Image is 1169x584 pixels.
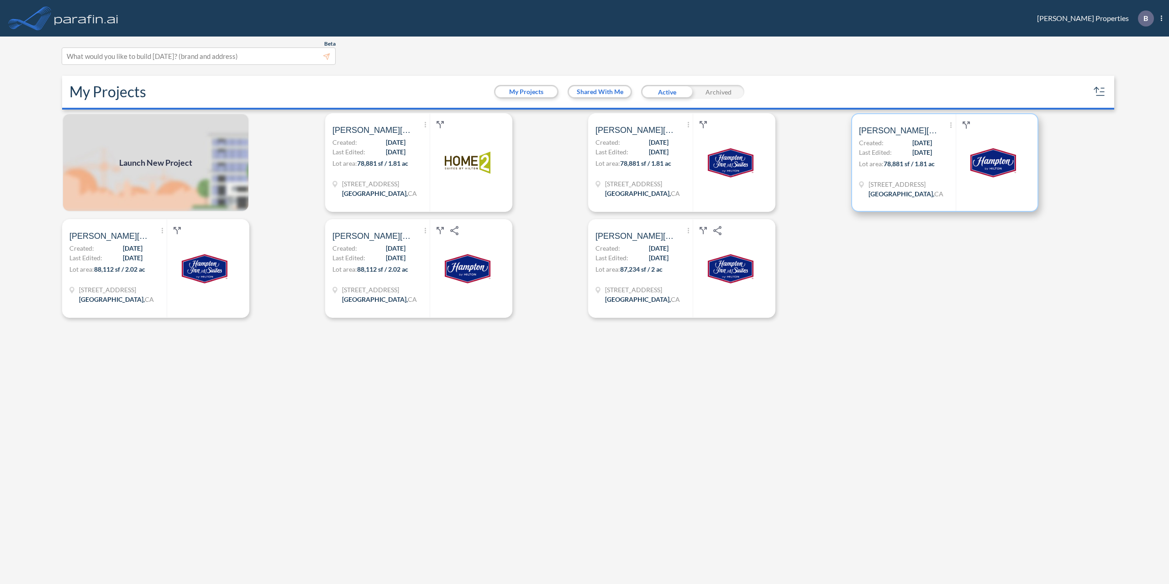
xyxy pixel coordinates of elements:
[332,231,415,242] span: Bolthouse Hotel
[386,243,405,253] span: [DATE]
[605,285,680,295] span: 3443 Buena Vista Rd
[386,253,405,263] span: [DATE]
[569,86,631,97] button: Shared With Me
[321,113,584,212] a: [PERSON_NAME][GEOGRAPHIC_DATA]Created:[DATE]Last Edited:[DATE]Lot area:78,881 sf / 1.81 ac[STREET...
[332,265,357,273] span: Lot area:
[1143,14,1148,22] p: B
[58,219,321,318] a: [PERSON_NAME][GEOGRAPHIC_DATA]Created:[DATE]Last Edited:[DATE]Lot area:88,112 sf / 2.02 ac[STREET...
[869,189,943,199] div: Bakersfield, CA
[94,265,145,273] span: 88,112 sf / 2.02 ac
[620,265,663,273] span: 87,234 sf / 2 ac
[332,159,357,167] span: Lot area:
[605,295,680,304] div: Bakersfield, CA
[495,86,557,97] button: My Projects
[69,83,146,100] h2: My Projects
[53,9,120,27] img: logo
[693,85,744,99] div: Archived
[649,243,669,253] span: [DATE]
[332,137,357,147] span: Created:
[605,295,671,303] span: [GEOGRAPHIC_DATA] ,
[884,160,935,168] span: 78,881 sf / 1.81 ac
[912,138,932,147] span: [DATE]
[595,265,620,273] span: Lot area:
[848,113,1111,212] a: [PERSON_NAME][GEOGRAPHIC_DATA]Created:[DATE]Last Edited:[DATE]Lot area:78,881 sf / 1.81 ac[STREET...
[79,295,145,303] span: [GEOGRAPHIC_DATA] ,
[584,113,848,212] a: [PERSON_NAME][GEOGRAPHIC_DATA]Created:[DATE]Last Edited:[DATE]Lot area:78,881 sf / 1.81 ac[STREET...
[182,246,227,291] img: logo
[332,147,365,157] span: Last Edited:
[321,219,584,318] a: [PERSON_NAME][GEOGRAPHIC_DATA]Created:[DATE]Last Edited:[DATE]Lot area:88,112 sf / 2.02 ac[STREET...
[595,137,620,147] span: Created:
[79,295,154,304] div: Bakersfield, CA
[671,189,680,197] span: CA
[445,140,490,185] img: logo
[69,253,102,263] span: Last Edited:
[641,85,693,99] div: Active
[605,189,671,197] span: [GEOGRAPHIC_DATA] ,
[408,295,417,303] span: CA
[649,147,669,157] span: [DATE]
[123,243,142,253] span: [DATE]
[934,190,943,198] span: CA
[649,253,669,263] span: [DATE]
[342,295,408,303] span: [GEOGRAPHIC_DATA] ,
[357,265,408,273] span: 88,112 sf / 2.02 ac
[671,295,680,303] span: CA
[859,138,884,147] span: Created:
[605,179,680,189] span: 3443 Buena Vista Rd
[332,243,357,253] span: Created:
[342,179,417,189] span: 3443 Buena Vista Rd
[595,147,628,157] span: Last Edited:
[605,189,680,198] div: Bakersfield, CA
[62,113,249,212] a: Launch New Project
[386,147,405,157] span: [DATE]
[859,147,892,157] span: Last Edited:
[859,160,884,168] span: Lot area:
[408,189,417,197] span: CA
[869,190,934,198] span: [GEOGRAPHIC_DATA] ,
[595,125,678,136] span: Bolthouse Hotel
[859,125,941,136] span: Bolthouse Hotel
[342,295,417,304] div: Bakersfield, CA
[1092,84,1107,99] button: sort
[595,159,620,167] span: Lot area:
[119,157,192,169] span: Launch New Project
[595,243,620,253] span: Created:
[69,243,94,253] span: Created:
[332,125,415,136] span: Bolthouse Hotel
[970,140,1016,185] img: logo
[708,140,753,185] img: logo
[332,253,365,263] span: Last Edited:
[342,189,408,197] span: [GEOGRAPHIC_DATA] ,
[69,231,152,242] span: Bolthouse Hotel
[79,285,154,295] span: 3443 Buena Vista Rd
[342,285,417,295] span: 3443 Buena Vista Rd
[445,246,490,291] img: logo
[869,179,943,189] span: 3443 Buena Vista Rd
[620,159,671,167] span: 78,881 sf / 1.81 ac
[69,265,94,273] span: Lot area:
[649,137,669,147] span: [DATE]
[912,147,932,157] span: [DATE]
[62,113,249,212] img: add
[595,253,628,263] span: Last Edited:
[145,295,154,303] span: CA
[386,137,405,147] span: [DATE]
[708,246,753,291] img: logo
[584,219,848,318] a: [PERSON_NAME][GEOGRAPHIC_DATA]Created:[DATE]Last Edited:[DATE]Lot area:87,234 sf / 2 ac[STREET_AD...
[1023,11,1162,26] div: [PERSON_NAME] Properties
[342,189,417,198] div: Bakersfield, CA
[595,231,678,242] span: Bolthouse Hotel
[357,159,408,167] span: 78,881 sf / 1.81 ac
[324,40,336,47] span: Beta
[123,253,142,263] span: [DATE]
